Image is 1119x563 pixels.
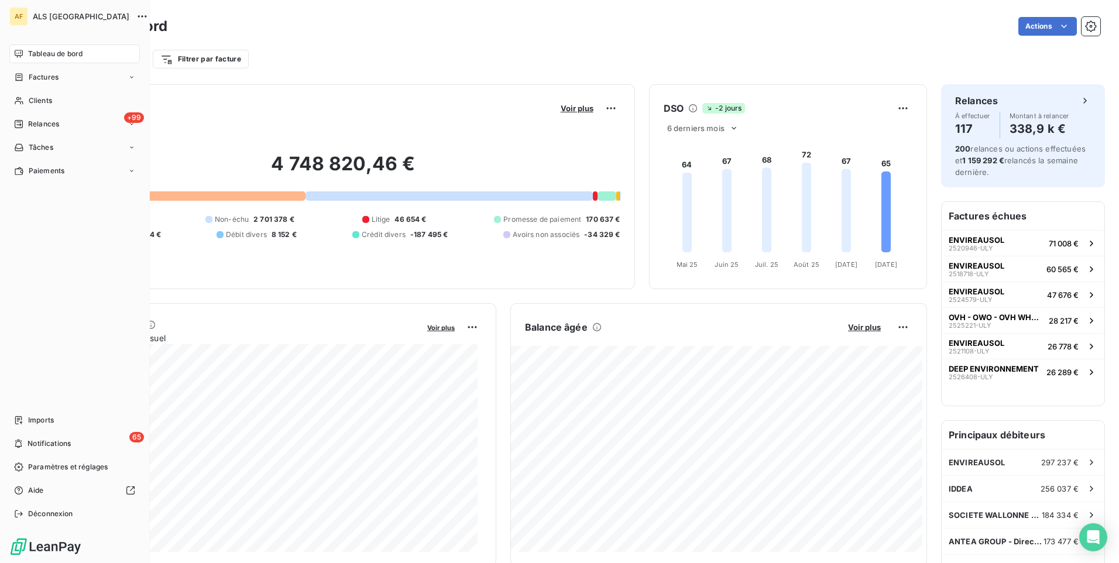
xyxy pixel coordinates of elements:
span: ENVIREAUSOL [949,338,1004,348]
button: ENVIREAUSOL2518718-ULY60 565 € [942,256,1104,281]
h4: 117 [955,119,990,138]
span: Voir plus [561,104,593,113]
tspan: Juin 25 [715,260,739,269]
span: Paiements [29,166,64,176]
span: -34 329 € [584,229,620,240]
img: Logo LeanPay [9,537,82,556]
button: ENVIREAUSOL2520946-ULY71 008 € [942,230,1104,256]
span: 65 [129,432,144,442]
button: Filtrer par facture [153,50,249,68]
div: AF [9,7,28,26]
span: Tâches [29,142,53,153]
span: 2525221-ULY [949,322,991,329]
span: Aide [28,485,44,496]
span: 2526408-ULY [949,373,993,380]
span: 200 [955,144,970,153]
span: relances ou actions effectuées et relancés la semaine dernière. [955,144,1086,177]
span: +99 [124,112,144,123]
h6: DSO [664,101,684,115]
span: 170 637 € [586,214,620,225]
span: Clients [29,95,52,106]
span: DEEP ENVIRONNEMENT [949,364,1039,373]
h6: Relances [955,94,998,108]
button: Voir plus [557,103,597,114]
span: 2518718-ULY [949,270,988,277]
span: 2 701 378 € [253,214,294,225]
span: 256 037 € [1041,484,1079,493]
tspan: [DATE] [875,260,897,269]
span: Paramètres et réglages [28,462,108,472]
h4: 338,9 k € [1010,119,1069,138]
span: Chiffre d'affaires mensuel [66,332,419,344]
span: ENVIREAUSOL [949,458,1005,467]
span: ALS [GEOGRAPHIC_DATA] [33,12,129,21]
tspan: Mai 25 [676,260,698,269]
span: ENVIREAUSOL [949,235,1004,245]
span: 2524579-ULY [949,296,992,303]
span: Imports [28,415,54,425]
span: 184 334 € [1042,510,1079,520]
span: Factures [29,72,59,83]
span: 2521108-ULY [949,348,989,355]
span: 26 289 € [1046,368,1079,377]
span: 46 654 € [394,214,426,225]
tspan: [DATE] [835,260,857,269]
tspan: Août 25 [794,260,819,269]
button: Actions [1018,17,1077,36]
a: Aide [9,481,140,500]
tspan: Juil. 25 [755,260,778,269]
span: Promesse de paiement [503,214,581,225]
span: 71 008 € [1049,239,1079,248]
span: Notifications [28,438,71,449]
span: Relances [28,119,59,129]
span: 26 778 € [1048,342,1079,351]
span: SOCIETE WALLONNE DES EAUX SCRL - SW [949,510,1042,520]
h2: 4 748 820,46 € [66,152,620,187]
span: OVH - OWO - OVH WHOIS OFFUSCATOR [949,313,1044,322]
span: Crédit divers [362,229,406,240]
span: 28 217 € [1049,316,1079,325]
span: -2 jours [702,103,745,114]
button: ENVIREAUSOL2521108-ULY26 778 € [942,333,1104,359]
button: DEEP ENVIRONNEMENT2526408-ULY26 289 € [942,359,1104,385]
span: Débit divers [226,229,267,240]
span: Voir plus [848,322,881,332]
h6: Balance âgée [525,320,588,334]
span: Avoirs non associés [513,229,579,240]
span: 297 237 € [1041,458,1079,467]
button: Voir plus [845,322,884,332]
span: 8 152 € [272,229,297,240]
span: Tableau de bord [28,49,83,59]
span: IDDEA [949,484,973,493]
span: ANTEA GROUP - Direction administrat [949,537,1044,546]
span: 60 565 € [1046,265,1079,274]
span: 173 477 € [1044,537,1079,546]
span: Montant à relancer [1010,112,1069,119]
button: OVH - OWO - OVH WHOIS OFFUSCATOR2525221-ULY28 217 € [942,307,1104,333]
span: -187 495 € [410,229,448,240]
span: ENVIREAUSOL [949,261,1004,270]
span: Voir plus [427,324,455,332]
button: Voir plus [424,322,458,332]
span: Litige [372,214,390,225]
button: ENVIREAUSOL2524579-ULY47 676 € [942,281,1104,307]
span: 47 676 € [1047,290,1079,300]
div: Open Intercom Messenger [1079,523,1107,551]
span: 1 159 292 € [962,156,1004,165]
span: Non-échu [215,214,249,225]
span: 2520946-ULY [949,245,993,252]
span: À effectuer [955,112,990,119]
h6: Factures échues [942,202,1104,230]
span: ENVIREAUSOL [949,287,1004,296]
span: 6 derniers mois [667,123,725,133]
span: Déconnexion [28,509,73,519]
h6: Principaux débiteurs [942,421,1104,449]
